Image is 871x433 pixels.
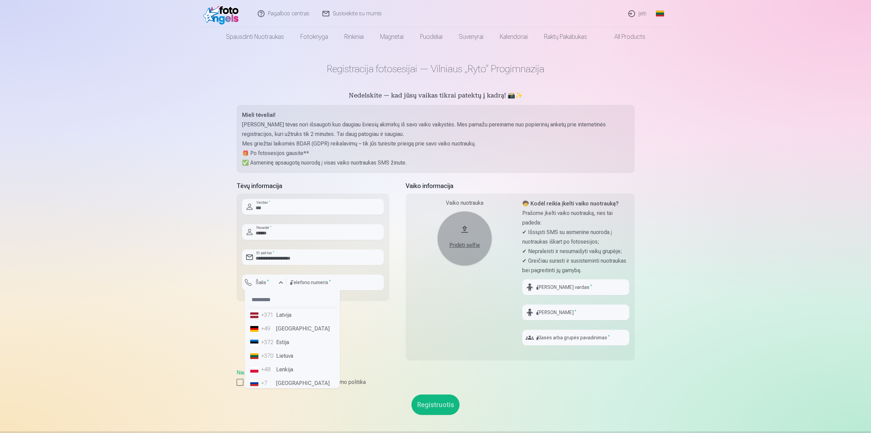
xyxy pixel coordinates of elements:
[237,91,635,101] h5: Nedelskite — kad jūsų vaikas tikrai patektų į kadrą! 📸✨
[261,311,275,319] div: +371
[261,366,275,374] div: +48
[595,27,654,46] a: All products
[242,149,629,158] p: 🎁 Po fotosesijos gausite**
[292,27,336,46] a: Fotoknyga
[406,181,635,191] h5: Vaiko informacija
[247,363,337,376] li: Lenkija
[522,256,629,275] p: ✔ Greičiau surasti ir susisteminti nuotraukas bei pagreitinti jų gamybą.
[203,3,242,25] img: /fa2
[411,199,518,207] div: Vaiko nuotrauka
[412,27,451,46] a: Puodeliai
[237,369,635,386] div: ,
[242,112,275,118] strong: Mieli tėveliai!
[261,352,275,360] div: +370
[536,27,595,46] a: Raktų pakabukas
[247,308,337,322] li: Latvija
[237,369,280,376] a: Naudotojo sutartis
[242,275,286,290] button: Šalis*
[247,376,337,390] li: [GEOGRAPHIC_DATA]
[522,228,629,247] p: ✔ Išsiųsti SMS su asmenine nuoroda į nuotraukas iškart po fotosesijos;
[261,379,275,387] div: +7
[522,200,619,207] strong: 🧒 Kodėl reikia įkelti vaiko nuotrauką?
[411,395,460,415] button: Registruotis
[372,27,412,46] a: Magnetai
[253,279,272,286] label: Šalis
[247,336,337,349] li: Estija
[522,247,629,256] p: ✔ Nepraleisti ir nesumaišyti vaikų grupėje;
[218,27,292,46] a: Spausdinti nuotraukas
[336,27,372,46] a: Rinkiniai
[437,211,492,266] button: Pridėti selfie
[261,338,275,346] div: +372
[242,139,629,149] p: Mes griežtai laikomės BDAR (GDPR) reikalavimų – tik jūs turėsite prieigą prie savo vaiko nuotraukų.
[451,27,492,46] a: Suvenyrai
[261,325,275,333] div: +49
[247,322,337,336] li: [GEOGRAPHIC_DATA]
[237,181,389,191] h5: Tėvų informacija
[522,208,629,228] p: Prašome įkelti vaiko nuotrauką, nes tai padeda:
[492,27,536,46] a: Kalendoriai
[237,378,635,386] label: Sutinku su Naudotojo sutartimi ir privatumo politika
[444,241,485,249] div: Pridėti selfie
[242,120,629,139] p: [PERSON_NAME] tėvas nori išsaugoti kuo daugiau šviesių akimirkų iš savo vaiko vaikystės. Mes pama...
[247,349,337,363] li: Lietuva
[237,63,635,75] h1: Registracija fotosesijai — Vilniaus „Ryto“ Progimnazija
[242,158,629,168] p: ✅ Asmeninę apsaugotą nuorodą į visas vaiko nuotraukas SMS žinute.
